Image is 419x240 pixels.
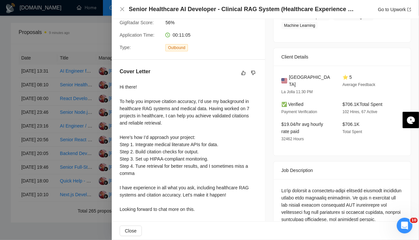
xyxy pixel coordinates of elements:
span: Total Spent [343,129,362,134]
h5: Cover Letter [120,68,150,76]
span: clock-circle [165,33,170,37]
span: 56% [165,19,263,26]
span: $706.1K [343,122,360,127]
span: export [407,8,411,11]
span: dislike [251,70,256,76]
span: Payment Verification [281,110,317,114]
span: Close [125,227,137,234]
span: Outbound [165,44,188,51]
span: 00:11:05 [173,32,191,38]
img: 🇺🇸 [281,77,287,84]
button: dislike [249,69,257,77]
span: Machine Learning [281,22,318,29]
div: Hi there! To help you improve citation accuracy, I’d use my background in healthcare RAG systems ... [120,83,257,234]
span: ✅ Verified [281,102,304,107]
span: [GEOGRAPHIC_DATA] [289,74,332,88]
span: Average Feedback [343,82,376,87]
span: 32462 Hours [281,137,304,141]
span: ⭐ 5 [343,75,352,80]
span: $19.04/hr avg hourly rate paid [281,122,323,134]
span: 10 [410,218,418,223]
span: Application Time: [120,32,155,38]
span: like [241,70,246,76]
a: Go to Upworkexport [378,7,411,12]
span: 102 Hires, 67 Active [343,110,377,114]
span: $706.1K Total Spent [343,102,382,107]
span: La Jolla 11:30 PM [281,90,313,94]
button: Close [120,226,142,236]
span: close [120,7,125,12]
div: Job Description [281,162,403,179]
iframe: Intercom live chat [397,218,412,233]
div: Client Details [281,48,403,66]
span: Type: [120,45,131,50]
h4: Senior Healthcare AI Developer - Clinical RAG System (Healthcare Experience Required) [129,5,354,13]
button: like [240,69,247,77]
span: GigRadar Score: [120,20,154,25]
button: Close [120,7,125,12]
